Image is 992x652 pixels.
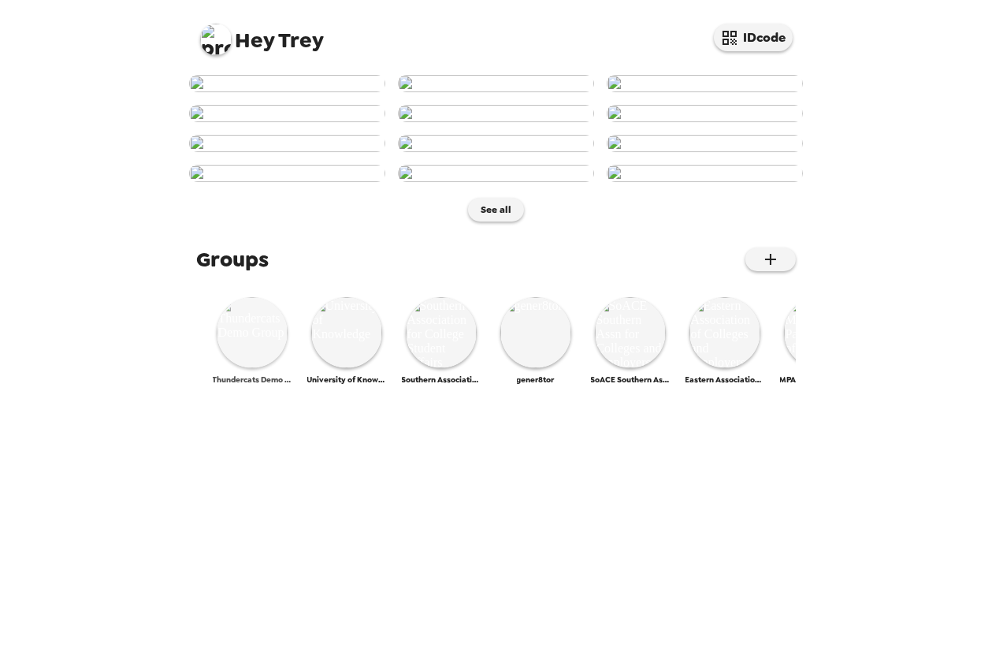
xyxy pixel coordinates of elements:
img: user-267107 [398,75,594,92]
span: MPACE Mountain Pacific Assn of Cols & Employs [780,374,859,385]
img: user-266066 [398,135,594,152]
button: IDcode [714,24,793,51]
img: profile pic [200,24,232,55]
img: user-267095 [607,75,803,92]
span: Southern Association for College Student Affairs [402,374,481,385]
span: Hey [236,26,275,54]
span: Thundercats Demo Group [213,374,292,385]
img: Southern Association for College Student Affairs [406,297,477,368]
span: University of Knowledge [307,374,386,385]
span: gener8tor [517,374,555,385]
img: user-267094 [189,105,385,122]
img: MPACE Mountain Pacific Assn of Cols & Employs [784,297,855,368]
span: Groups [197,245,269,274]
img: user-268499 [189,75,385,92]
img: user-264953 [398,165,594,182]
img: user-266981 [607,105,803,122]
img: user-267011 [398,105,594,122]
img: user-265956 [607,135,803,152]
span: SoACE Southern Assn for Colleges and Employers [591,374,670,385]
span: Trey [200,16,325,51]
button: See all [468,198,524,222]
img: user-266587 [189,135,385,152]
img: user-264790 [607,165,803,182]
img: Eastern Association of Colleges and Employers [689,297,760,368]
img: user-265090 [189,165,385,182]
img: SoACE Southern Assn for Colleges and Employers [595,297,666,368]
img: gener8tor [500,297,571,368]
span: Eastern Association of Colleges and Employers [685,374,764,385]
img: University of Knowledge [311,297,382,368]
img: Thundercats Demo Group [217,297,288,368]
